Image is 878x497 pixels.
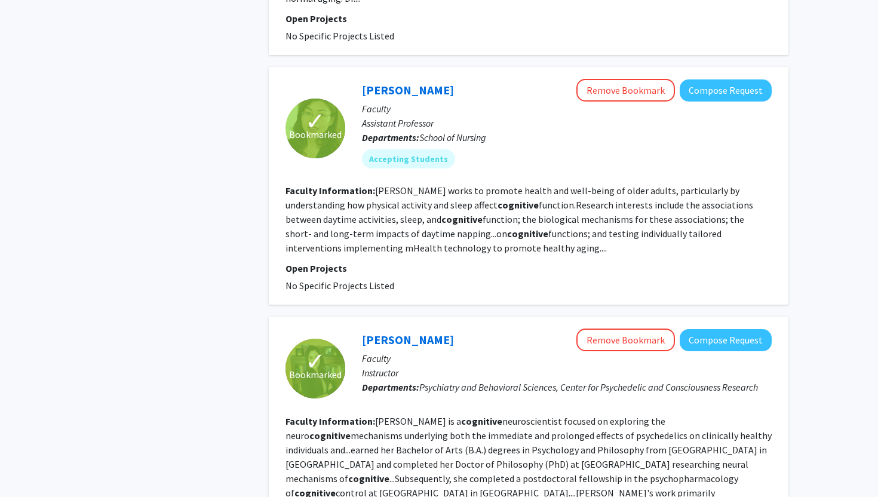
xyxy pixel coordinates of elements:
button: Remove Bookmark [576,329,675,351]
iframe: Chat [9,443,51,488]
span: Bookmarked [289,127,342,142]
span: Psychiatry and Behavioral Sciences, Center for Psychedelic and Consciousness Research [419,381,758,393]
b: Departments: [362,131,419,143]
span: School of Nursing [419,131,486,143]
fg-read-more: [PERSON_NAME] works to promote health and well-being of older adults, particularly by understandi... [285,185,753,254]
p: Faculty [362,351,772,366]
span: No Specific Projects Listed [285,30,394,42]
span: ✓ [305,115,326,127]
b: cognitive [309,429,351,441]
p: Instructor [362,366,772,380]
mat-chip: Accepting Students [362,149,455,168]
b: Faculty Information: [285,415,375,427]
a: [PERSON_NAME] [362,82,454,97]
button: Remove Bookmark [576,79,675,102]
span: Bookmarked [289,367,342,382]
b: Departments: [362,381,419,393]
a: [PERSON_NAME] [362,332,454,347]
b: cognitive [441,213,483,225]
p: Open Projects [285,261,772,275]
p: Assistant Professor [362,116,772,130]
button: Compose Request to Ceyda Sayali [680,329,772,351]
b: cognitive [348,473,389,484]
b: cognitive [507,228,548,240]
p: Faculty [362,102,772,116]
b: cognitive [498,199,539,211]
span: ✓ [305,355,326,367]
span: No Specific Projects Listed [285,280,394,292]
b: cognitive [461,415,502,427]
b: Faculty Information: [285,185,375,197]
button: Compose Request to Junxin Li [680,79,772,102]
p: Open Projects [285,11,772,26]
